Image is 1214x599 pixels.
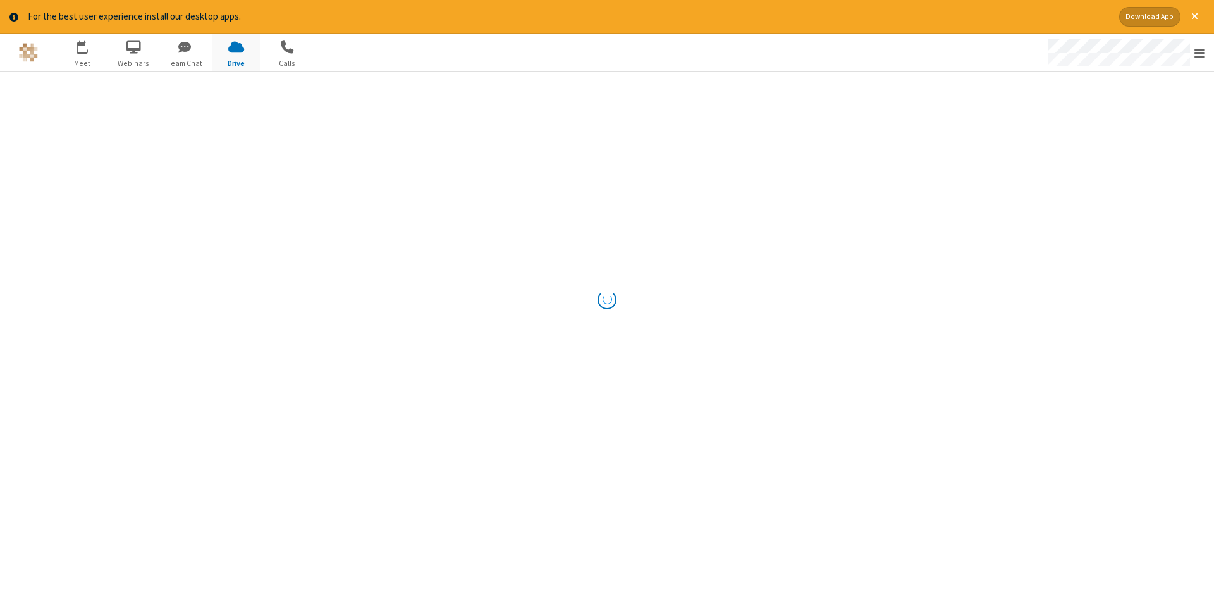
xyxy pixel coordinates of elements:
span: Calls [264,58,311,69]
span: Drive [212,58,260,69]
div: Open menu [1036,34,1214,71]
div: For the best user experience install our desktop apps. [28,9,1110,24]
button: Close alert [1185,7,1205,27]
button: Logo [4,34,52,71]
span: Meet [59,58,106,69]
button: Download App [1119,7,1180,27]
div: 1 [85,40,94,50]
img: QA Selenium DO NOT DELETE OR CHANGE [19,43,38,62]
span: Team Chat [161,58,209,69]
span: Webinars [110,58,157,69]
